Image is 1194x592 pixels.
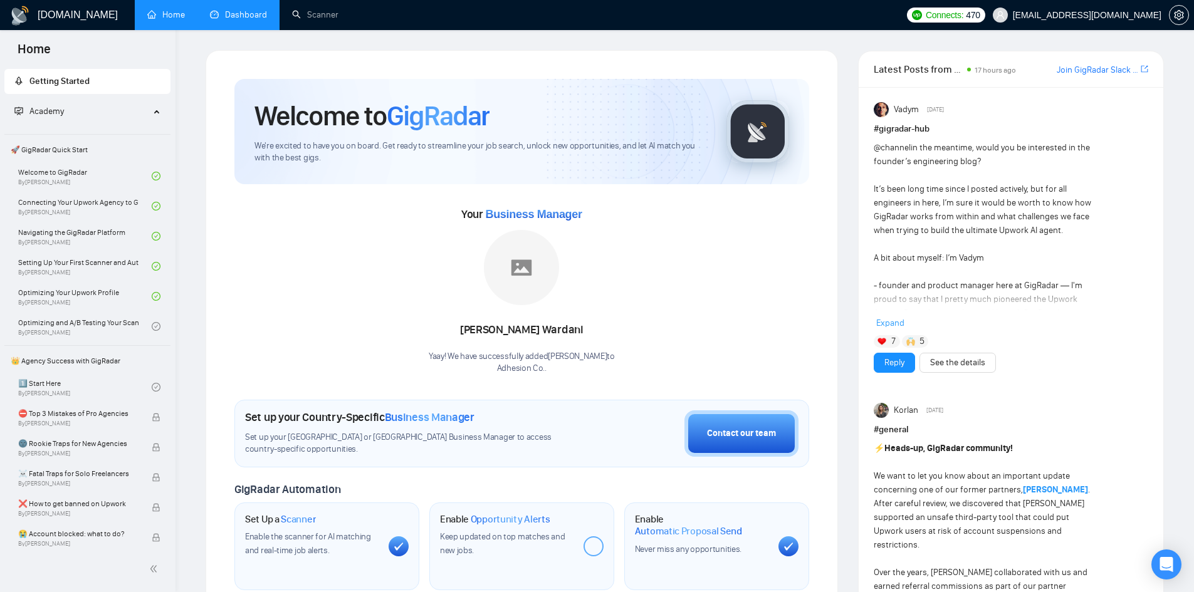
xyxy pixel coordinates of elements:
img: 🙌 [906,337,915,346]
span: check-circle [152,262,160,271]
span: Your [461,207,582,221]
span: GigRadar Automation [234,482,340,496]
a: Connecting Your Upwork Agency to GigRadarBy[PERSON_NAME] [18,192,152,220]
span: Vadym [894,103,919,117]
span: lock [152,473,160,482]
h1: Set Up a [245,513,316,526]
span: By [PERSON_NAME] [18,540,139,548]
span: Home [8,40,61,66]
span: user [996,11,1005,19]
span: Expand [876,318,904,328]
span: lock [152,413,160,422]
span: By [PERSON_NAME] [18,510,139,517]
span: ☠️ Fatal Traps for Solo Freelancers [18,467,139,480]
span: [DATE] [927,104,944,115]
img: logo [10,6,30,26]
a: 1️⃣ Start HereBy[PERSON_NAME] [18,373,152,401]
div: Open Intercom Messenger [1151,549,1181,579]
span: rocket [14,76,23,85]
div: Contact our team [707,427,776,440]
span: Enable the scanner for AI matching and real-time job alerts. [245,531,371,556]
span: Getting Started [29,76,90,86]
strong: Heads-up, GigRadar community! [884,443,1013,454]
img: placeholder.png [484,230,559,305]
span: ❌ How to get banned on Upwork [18,497,139,510]
h1: # general [874,423,1148,437]
span: check-circle [152,202,160,210]
h1: Welcome to [254,99,490,133]
span: 🚀 GigRadar Quick Start [6,137,169,162]
span: Business Manager [385,410,474,424]
a: Join GigRadar Slack Community [1057,63,1138,77]
span: Latest Posts from the GigRadar Community [874,61,963,77]
a: See the details [930,356,985,370]
h1: # gigradar-hub [874,122,1148,136]
span: @channel [874,142,911,153]
div: Yaay! We have successfully added [PERSON_NAME] to [429,351,615,375]
span: GigRadar [387,99,490,133]
span: check-circle [152,232,160,241]
span: Opportunity Alerts [471,513,550,526]
span: 7 [891,335,896,348]
a: dashboardDashboard [210,9,267,20]
div: [PERSON_NAME] Wardani [429,319,615,341]
span: check-circle [152,172,160,180]
li: Getting Started [4,69,170,94]
span: By [PERSON_NAME] [18,480,139,487]
span: check-circle [152,322,160,331]
span: 👑 Agency Success with GigRadar [6,348,169,373]
a: homeHome [147,9,185,20]
span: Never miss any opportunities. [635,544,741,554]
img: Vadym [874,102,889,117]
h1: Enable [635,513,768,537]
span: check-circle [152,383,160,392]
a: export [1141,63,1148,75]
div: in the meantime, would you be interested in the founder’s engineering blog? It’s been long time s... [874,141,1094,499]
span: lock [152,533,160,542]
a: Reply [884,356,904,370]
span: Korlan [894,403,918,417]
img: ❤️ [877,337,886,346]
span: Automatic Proposal Send [635,525,742,537]
span: 5 [919,335,924,348]
span: 😭 Account blocked: what to do? [18,527,139,540]
span: lock [152,503,160,512]
span: ⛔ Top 3 Mistakes of Pro Agencies [18,407,139,420]
span: We're excited to have you on board. Get ready to streamline your job search, unlock new opportuni... [254,140,706,164]
span: Academy [14,106,64,117]
button: Contact our team [684,410,799,457]
span: 🌚 Rookie Traps for New Agencies [18,437,139,450]
span: Business Manager [485,208,582,221]
span: By [PERSON_NAME] [18,450,139,457]
span: [DATE] [926,405,943,416]
h1: Enable [440,513,550,526]
button: Reply [874,353,915,373]
span: check-circle [152,292,160,301]
p: Adhesion Co. . [429,363,615,375]
span: 470 [966,8,980,22]
span: Set up your [GEOGRAPHIC_DATA] or [GEOGRAPHIC_DATA] Business Manager to access country-specific op... [245,432,577,455]
a: Welcome to GigRadarBy[PERSON_NAME] [18,162,152,190]
span: Keep updated on top matches and new jobs. [440,531,565,556]
span: Connects: [926,8,963,22]
a: Optimizing Your Upwork ProfileBy[PERSON_NAME] [18,283,152,310]
a: Setting Up Your First Scanner and Auto-BidderBy[PERSON_NAME] [18,252,152,280]
button: See the details [919,353,996,373]
span: fund-projection-screen [14,106,23,115]
a: [PERSON_NAME] [1023,484,1088,495]
a: setting [1169,10,1189,20]
img: Korlan [874,403,889,418]
img: upwork-logo.png [912,10,922,20]
span: 17 hours ago [975,66,1016,75]
h1: Set up your Country-Specific [245,410,474,424]
span: ⚡ [874,443,884,454]
span: lock [152,443,160,452]
span: By [PERSON_NAME] [18,420,139,427]
span: Scanner [281,513,316,526]
span: export [1141,64,1148,74]
a: Optimizing and A/B Testing Your Scanner for Better ResultsBy[PERSON_NAME] [18,313,152,340]
span: setting [1170,10,1188,20]
button: setting [1169,5,1189,25]
span: double-left [149,563,162,575]
a: searchScanner [292,9,338,20]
